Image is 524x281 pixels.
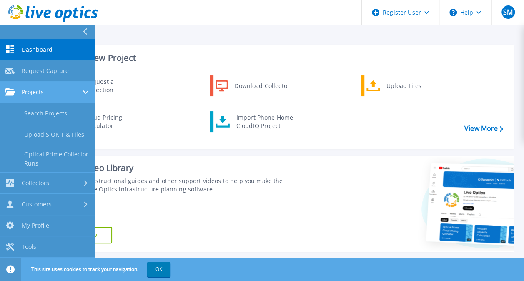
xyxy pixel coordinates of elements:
[361,75,446,96] a: Upload Files
[230,78,293,94] div: Download Collector
[382,78,444,94] div: Upload Files
[59,53,503,63] h3: Start a New Project
[22,88,44,96] span: Projects
[210,75,295,96] a: Download Collector
[22,243,36,251] span: Tools
[81,78,142,94] div: Request a Collection
[59,75,144,96] a: Request a Collection
[503,9,513,15] span: SM
[49,177,295,193] div: Find tutorials, instructional guides and other support videos to help you make the most of your L...
[22,179,49,187] span: Collectors
[23,262,170,277] span: This site uses cookies to track your navigation.
[22,201,52,208] span: Customers
[147,262,170,277] button: OK
[22,222,49,229] span: My Profile
[232,113,297,130] div: Import Phone Home CloudIQ Project
[22,67,69,75] span: Request Capture
[22,46,53,53] span: Dashboard
[80,113,142,130] div: Cloud Pricing Calculator
[59,111,144,132] a: Cloud Pricing Calculator
[49,163,295,173] div: Support Video Library
[464,125,503,133] a: View More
